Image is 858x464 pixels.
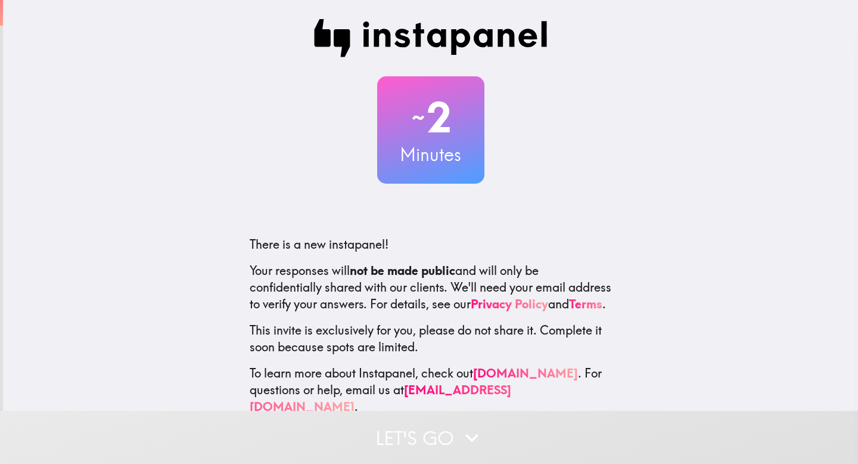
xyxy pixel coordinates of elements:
a: Privacy Policy [471,296,548,311]
p: This invite is exclusively for you, please do not share it. Complete it soon because spots are li... [250,322,612,355]
span: There is a new instapanel! [250,237,388,252]
h3: Minutes [377,142,484,167]
a: [DOMAIN_NAME] [473,366,578,381]
img: Instapanel [314,19,548,57]
h2: 2 [377,93,484,142]
p: To learn more about Instapanel, check out . For questions or help, email us at . [250,365,612,415]
a: Terms [569,296,602,311]
span: ~ [410,100,427,135]
p: Your responses will and will only be confidentially shared with our clients. We'll need your emai... [250,262,612,313]
b: not be made public [350,263,455,278]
